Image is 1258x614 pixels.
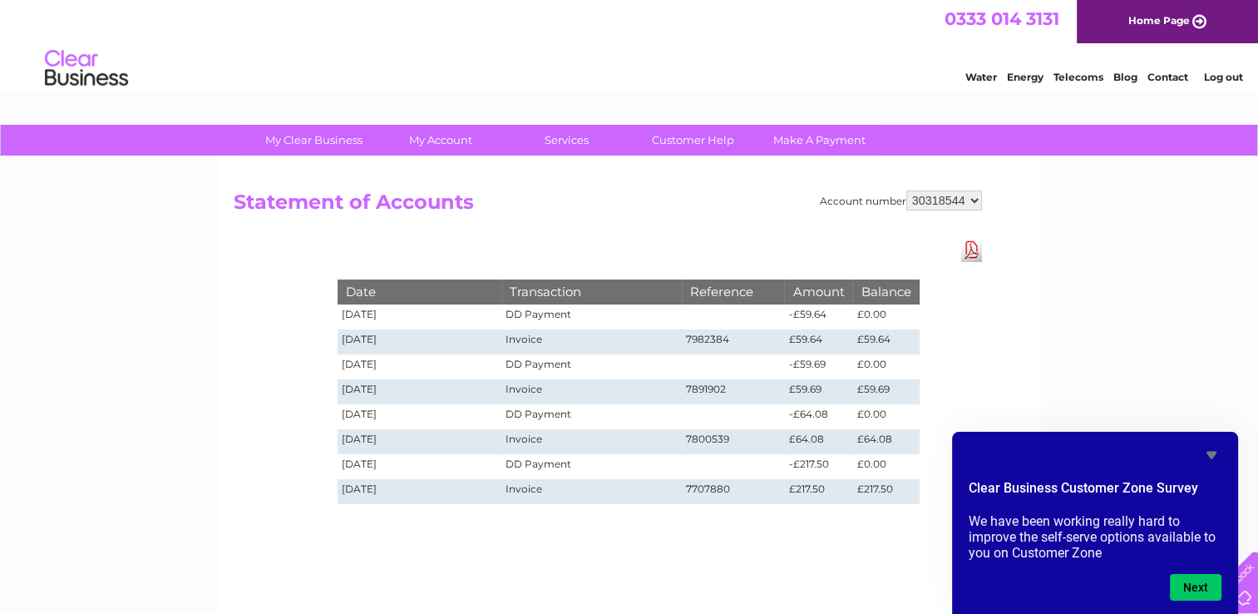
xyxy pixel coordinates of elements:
[1203,71,1242,83] a: Log out
[501,280,681,304] th: Transaction
[338,429,502,454] td: [DATE]
[237,9,1023,81] div: Clear Business is a trading name of Verastar Limited (registered in [GEOGRAPHIC_DATA] No. 3667643...
[338,404,502,429] td: [DATE]
[852,454,919,479] td: £0.00
[234,191,982,222] h2: Statement of Accounts
[501,429,681,454] td: Invoice
[682,379,785,404] td: 7891902
[969,513,1221,561] p: We have been working really hard to improve the self-serve options available to you on Customer Zone
[945,8,1059,29] a: 0333 014 3131
[784,329,852,354] td: £59.64
[852,280,919,304] th: Balance
[682,479,785,504] td: 7707880
[682,280,785,304] th: Reference
[965,71,997,83] a: Water
[501,305,681,329] td: DD Payment
[338,280,502,304] th: Date
[751,125,888,156] a: Make A Payment
[784,354,852,379] td: -£59.69
[682,329,785,354] td: 7982384
[1113,71,1137,83] a: Blog
[784,429,852,454] td: £64.08
[852,305,919,329] td: £0.00
[852,354,919,379] td: £0.00
[784,305,852,329] td: -£59.64
[338,305,502,329] td: [DATE]
[44,43,129,94] img: logo.png
[372,125,509,156] a: My Account
[852,329,919,354] td: £59.64
[501,479,681,504] td: Invoice
[501,454,681,479] td: DD Payment
[501,404,681,429] td: DD Payment
[501,379,681,404] td: Invoice
[338,454,502,479] td: [DATE]
[501,329,681,354] td: Invoice
[784,404,852,429] td: -£64.08
[1170,574,1221,601] button: Next question
[784,454,852,479] td: -£217.50
[820,191,982,210] div: Account number
[852,379,919,404] td: £59.69
[338,354,502,379] td: [DATE]
[245,125,382,156] a: My Clear Business
[784,379,852,404] td: £59.69
[338,329,502,354] td: [DATE]
[969,445,1221,601] div: Clear Business Customer Zone Survey
[338,379,502,404] td: [DATE]
[1147,71,1188,83] a: Contact
[969,478,1221,507] h2: Clear Business Customer Zone Survey
[852,429,919,454] td: £64.08
[852,404,919,429] td: £0.00
[961,238,982,262] a: Download Pdf
[682,429,785,454] td: 7800539
[784,479,852,504] td: £217.50
[852,479,919,504] td: £217.50
[1053,71,1103,83] a: Telecoms
[624,125,762,156] a: Customer Help
[338,479,502,504] td: [DATE]
[1201,445,1221,465] button: Hide survey
[784,280,852,304] th: Amount
[498,125,635,156] a: Services
[501,354,681,379] td: DD Payment
[1007,71,1043,83] a: Energy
